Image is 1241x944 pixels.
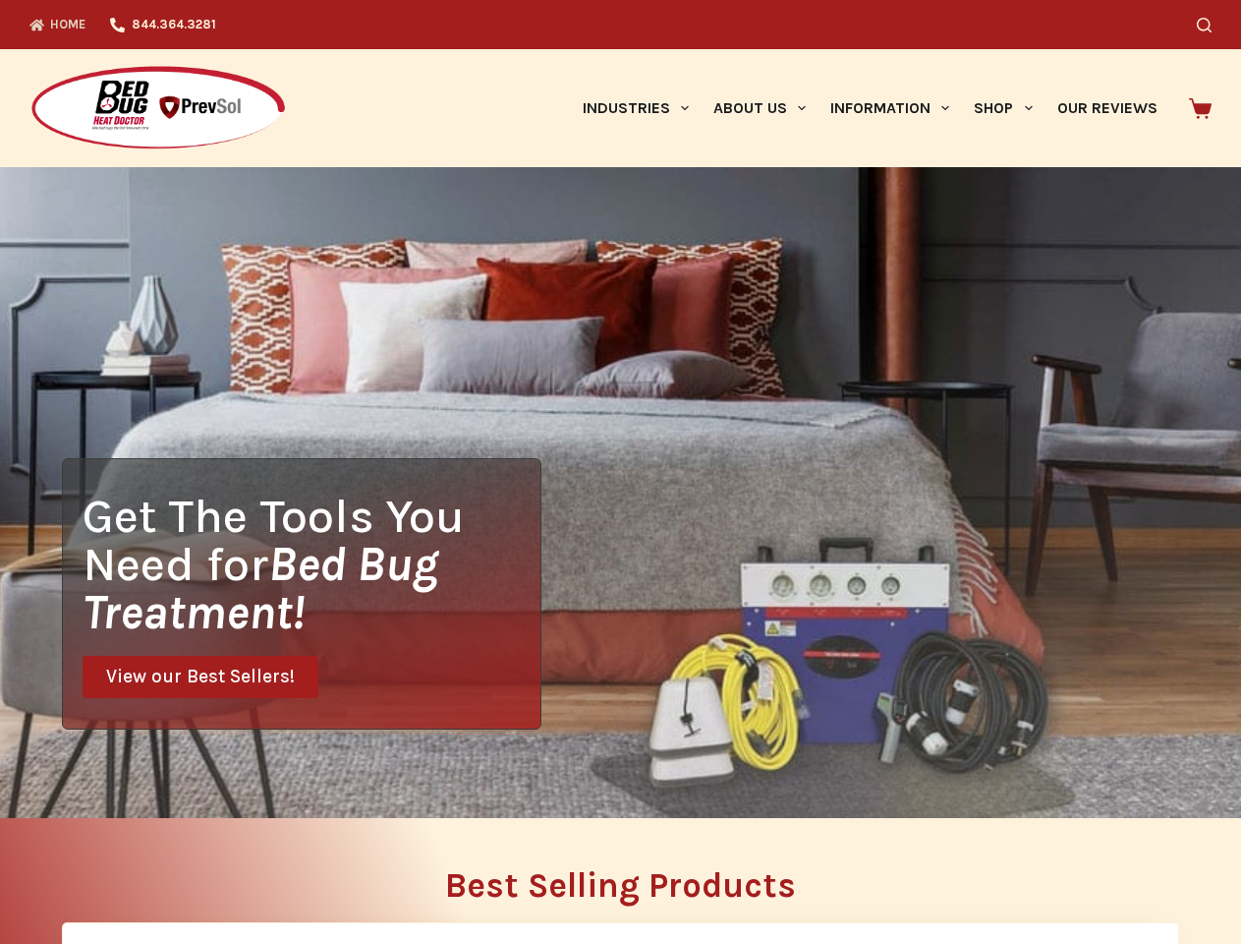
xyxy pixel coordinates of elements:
h1: Get The Tools You Need for [83,492,540,636]
img: Prevsol/Bed Bug Heat Doctor [29,65,287,152]
h2: Best Selling Products [62,868,1179,903]
nav: Primary [570,49,1169,167]
button: Search [1197,18,1212,32]
span: View our Best Sellers! [106,668,295,686]
a: Information [818,49,962,167]
a: Industries [570,49,701,167]
a: About Us [701,49,818,167]
i: Bed Bug Treatment! [83,536,438,640]
a: View our Best Sellers! [83,656,318,698]
a: Shop [962,49,1044,167]
a: Our Reviews [1044,49,1169,167]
